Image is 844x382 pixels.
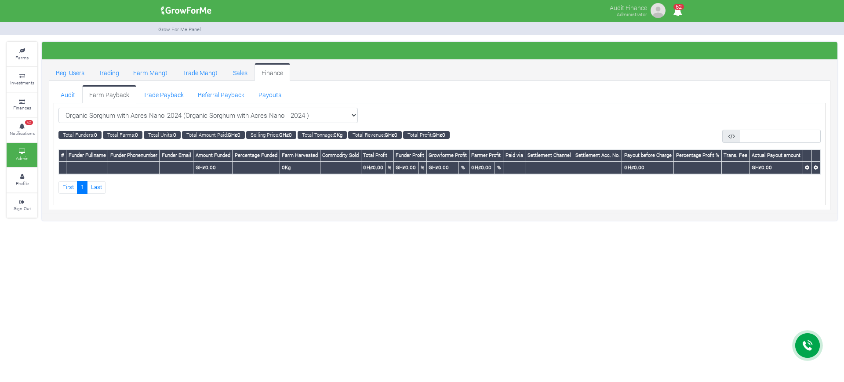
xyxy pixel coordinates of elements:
a: 62 Notifications [7,118,37,142]
th: GHȼ0.00 [361,162,386,174]
small: Investments [10,80,34,86]
th: GHȼ0.00 [469,162,495,174]
b: 0 [94,131,97,138]
th: Funder Fullname [66,149,108,161]
th: # [59,149,66,161]
b: 0 [135,131,138,138]
a: Farm Mangt. [126,63,176,81]
th: Farm Harvested [280,149,320,161]
th: % [495,162,503,174]
th: GHȼ0.00 [749,162,803,174]
th: Amount Funded [193,149,233,161]
small: Total Farms: [103,131,142,139]
small: Total Revenue: [348,131,402,139]
a: 1 [77,181,87,194]
small: Total Units: [144,131,181,139]
b: 0Kg [334,131,342,138]
a: 62 [669,8,686,17]
th: GHȼ0.00 [622,162,674,174]
th: Payout before Charge [622,149,674,161]
a: Referral Payback [191,85,251,103]
a: Audit [54,85,82,103]
a: Reg. Users [49,63,91,81]
small: Total Profit: [403,131,450,139]
a: Sales [226,63,255,81]
th: Funder Email [160,149,193,161]
th: Funder Phonenumber [108,149,160,161]
a: Finances [7,93,37,117]
small: Farms [15,55,29,61]
img: growforme image [649,2,667,19]
th: Farmer Profit [469,149,503,161]
th: Percentage Funded [233,149,280,161]
a: First [58,181,77,194]
th: Settlement Channel [525,149,573,161]
th: 0Kg [280,162,320,174]
a: Farms [7,42,37,66]
a: Investments [7,67,37,91]
span: 62 [673,4,684,10]
th: Paid via [503,149,525,161]
th: Trans. Fee [721,149,749,161]
i: Notifications [669,2,686,22]
small: Profile [16,180,29,186]
small: Sign Out [14,205,31,211]
a: Last [87,181,105,194]
b: GHȼ0 [433,131,445,138]
b: GHȼ0 [385,131,397,138]
th: GHȼ0.00 [193,162,233,174]
th: GHȼ0.00 [426,162,458,174]
a: Finance [255,63,290,81]
a: Trade Payback [136,85,191,103]
span: 62 [25,120,33,125]
th: Funder Profit [393,149,426,161]
th: % [418,162,426,174]
a: Trading [91,63,126,81]
small: Admin [16,155,29,161]
b: GHȼ0 [228,131,240,138]
img: growforme image [158,2,215,19]
a: Farm Payback [82,85,136,103]
th: % [386,162,393,174]
small: Grow For Me Panel [158,26,201,33]
small: Total Funders: [58,131,102,139]
small: Selling Price: [246,131,296,139]
th: Settlement Acc. No. [573,149,622,161]
th: Total Profit [361,149,393,161]
a: Sign Out [7,193,37,218]
small: Finances [13,105,31,111]
small: Total Tonnage: [298,131,347,139]
small: Notifications [10,130,35,136]
p: Audit Finance [610,2,647,12]
small: Total Amount Paid: [182,131,245,139]
th: Commodity Sold [320,149,361,161]
small: Administrator [617,11,647,18]
a: Payouts [251,85,288,103]
a: Admin [7,143,37,167]
th: GHȼ0.00 [393,162,418,174]
th: Actual Payout amount [749,149,803,161]
th: Percentage Profit % [674,149,721,161]
a: Profile [7,168,37,192]
nav: Page Navigation [58,181,821,194]
th: % [459,162,469,174]
th: Growforme Profit [426,149,469,161]
a: Trade Mangt. [176,63,226,81]
b: GHȼ0 [279,131,292,138]
b: 0 [173,131,176,138]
